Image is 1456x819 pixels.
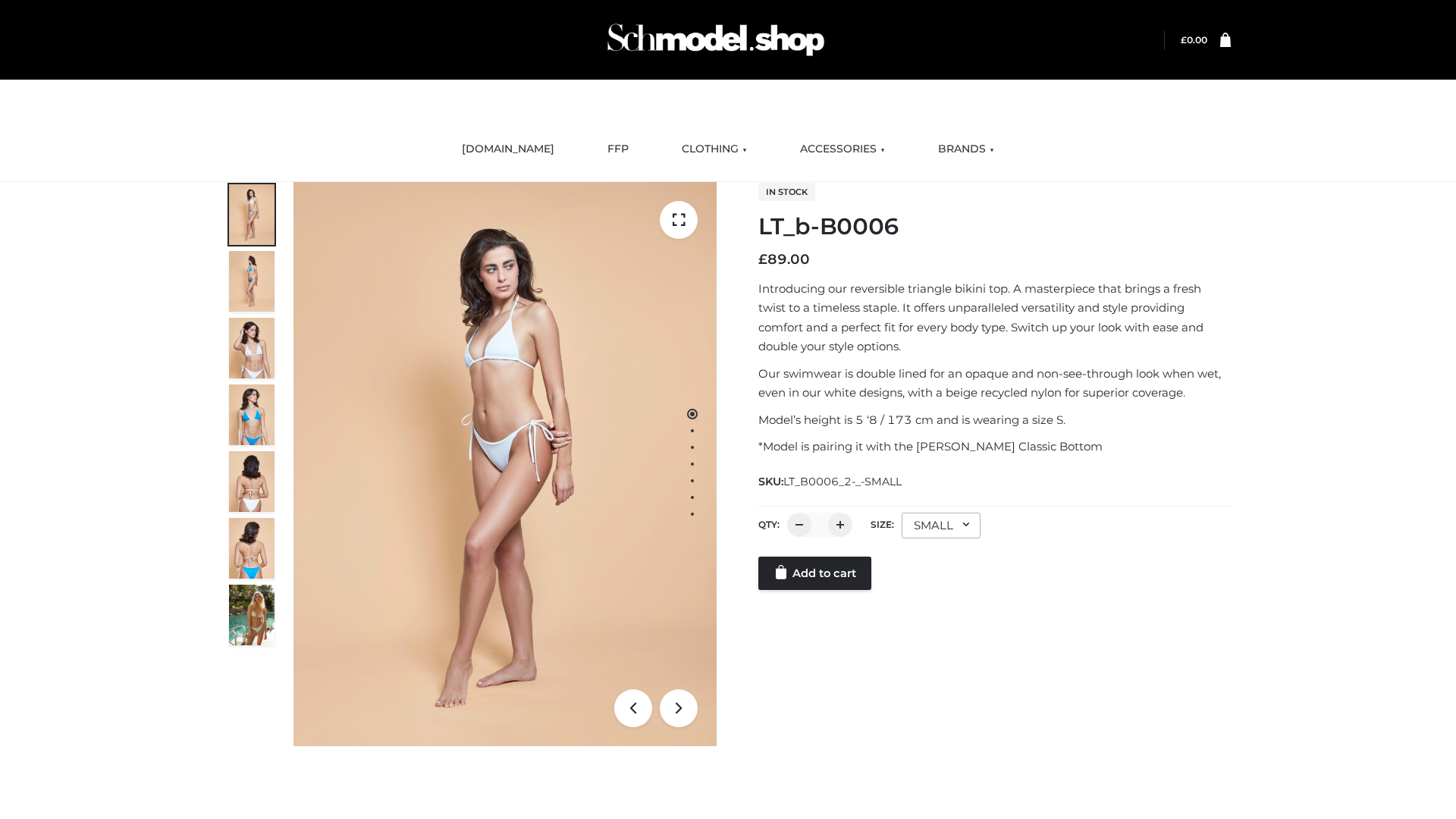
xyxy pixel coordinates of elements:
bdi: 89.00 [758,251,810,268]
a: Add to cart [758,557,871,590]
img: Schmodel Admin 964 [602,10,830,70]
div: SMALL [902,513,981,538]
span: £ [758,251,767,268]
a: [DOMAIN_NAME] [450,133,566,166]
img: ArielClassicBikiniTop_CloudNine_AzureSky_OW114ECO_2-scaled.jpg [229,251,275,312]
img: ArielClassicBikiniTop_CloudNine_AzureSky_OW114ECO_7-scaled.jpg [229,451,275,512]
p: Introducing our reversible triangle bikini top. A masterpiece that brings a fresh twist to a time... [758,279,1231,356]
span: SKU: [758,472,903,491]
span: £ [1181,34,1187,45]
img: ArielClassicBikiniTop_CloudNine_AzureSky_OW114ECO_3-scaled.jpg [229,318,275,378]
img: ArielClassicBikiniTop_CloudNine_AzureSky_OW114ECO_1-scaled.jpg [229,184,275,245]
img: Arieltop_CloudNine_AzureSky2.jpg [229,585,275,645]
p: Model’s height is 5 ‘8 / 173 cm and is wearing a size S. [758,410,1231,430]
img: ArielClassicBikiniTop_CloudNine_AzureSky_OW114ECO_1 [293,182,717,746]
bdi: 0.00 [1181,34,1207,45]
span: LT_B0006_2-_-SMALL [783,475,902,488]
h1: LT_b-B0006 [758,213,1231,240]
a: ACCESSORIES [789,133,896,166]
label: Size: [871,519,894,530]
img: ArielClassicBikiniTop_CloudNine_AzureSky_OW114ECO_8-scaled.jpg [229,518,275,579]
label: QTY: [758,519,780,530]
span: In stock [758,183,815,201]
a: BRANDS [927,133,1006,166]
p: Our swimwear is double lined for an opaque and non-see-through look when wet, even in our white d... [758,364,1231,403]
a: £0.00 [1181,34,1207,45]
a: FFP [596,133,640,166]
p: *Model is pairing it with the [PERSON_NAME] Classic Bottom [758,437,1231,457]
a: CLOTHING [670,133,758,166]
img: ArielClassicBikiniTop_CloudNine_AzureSky_OW114ECO_4-scaled.jpg [229,384,275,445]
